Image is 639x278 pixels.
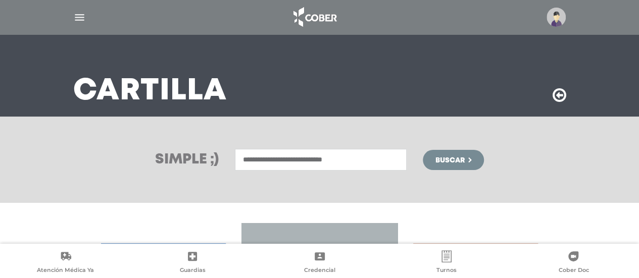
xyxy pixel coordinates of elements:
a: Turnos [383,250,510,276]
span: Buscar [435,157,464,164]
img: logo_cober_home-white.png [288,5,341,29]
a: Atención Médica Ya [2,250,129,276]
img: profile-placeholder.svg [547,8,566,27]
h3: Simple ;) [155,153,219,167]
a: Credencial [256,250,383,276]
span: Atención Médica Ya [37,266,94,275]
img: Cober_menu-lines-white.svg [73,11,86,24]
button: Buscar [423,150,483,170]
a: Guardias [129,250,256,276]
span: Guardias [180,266,206,275]
span: Turnos [436,266,457,275]
h3: Cartilla [73,78,227,104]
a: Cober Doc [510,250,637,276]
span: Cober Doc [558,266,588,275]
span: Credencial [304,266,335,275]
